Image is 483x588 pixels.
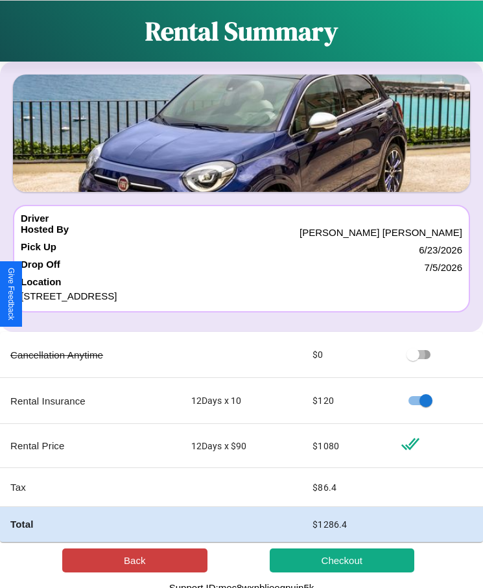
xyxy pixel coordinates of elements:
[181,424,303,468] td: 12 Days x $ 90
[302,507,390,542] td: $ 1286.4
[62,548,207,572] button: Back
[10,437,171,454] p: Rental Price
[302,468,390,507] td: $ 86.4
[10,346,171,364] p: Cancellation Anytime
[270,548,415,572] button: Checkout
[419,241,462,259] p: 6 / 23 / 2026
[21,276,462,287] h4: Location
[10,392,171,410] p: Rental Insurance
[300,224,462,241] p: [PERSON_NAME] [PERSON_NAME]
[6,268,16,320] div: Give Feedback
[21,259,60,276] h4: Drop Off
[425,259,462,276] p: 7 / 5 / 2026
[302,424,390,468] td: $ 1080
[145,14,338,49] h1: Rental Summary
[302,332,390,378] td: $ 0
[21,241,56,259] h4: Pick Up
[21,224,69,241] h4: Hosted By
[10,478,171,496] p: Tax
[10,517,171,531] h4: Total
[21,213,49,224] h4: Driver
[302,378,390,424] td: $ 120
[181,378,303,424] td: 12 Days x 10
[21,287,462,305] p: [STREET_ADDRESS]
